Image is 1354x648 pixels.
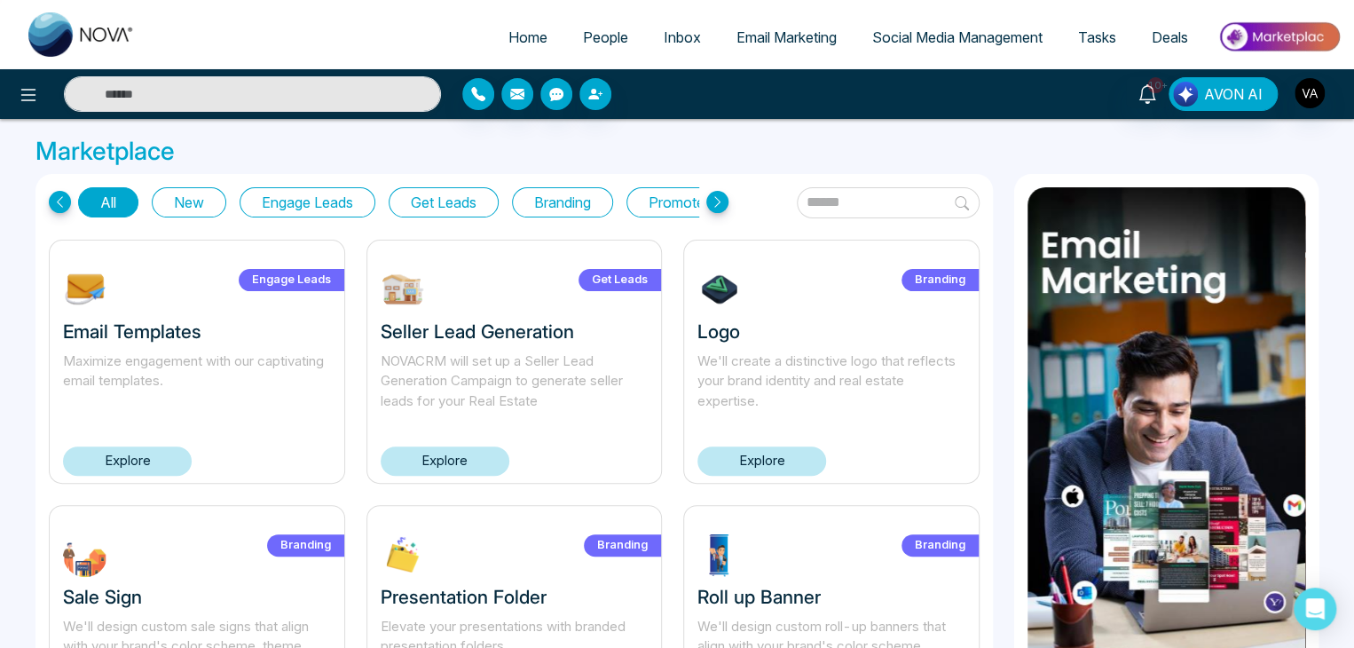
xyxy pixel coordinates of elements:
label: Engage Leads [239,269,344,291]
h3: Email Templates [63,320,331,343]
img: ptdrg1732303548.jpg [697,533,742,577]
h3: Sale Sign [63,586,331,608]
p: We'll create a distinctive logo that reflects your brand identity and real estate expertise. [697,352,965,412]
label: Branding [267,534,344,557]
button: AVON AI [1169,77,1278,111]
span: Home [508,28,547,46]
span: Email Marketing [736,28,837,46]
label: Get Leads [579,269,661,291]
span: 10+ [1147,77,1163,93]
img: W9EOY1739212645.jpg [381,267,425,312]
a: Email Marketing [719,20,854,54]
img: NOmgJ1742393483.jpg [63,267,107,312]
h3: Marketplace [35,137,1319,167]
a: Deals [1134,20,1206,54]
button: All [78,187,138,217]
label: Branding [901,269,979,291]
button: Promote Listings [626,187,778,217]
img: Market-place.gif [1215,17,1343,57]
button: Branding [512,187,613,217]
span: Tasks [1078,28,1116,46]
img: XLP2c1732303713.jpg [381,533,425,577]
a: Inbox [646,20,719,54]
label: Branding [901,534,979,557]
a: Tasks [1060,20,1134,54]
span: AVON AI [1204,83,1263,105]
p: Maximize engagement with our captivating email templates. [63,352,331,412]
h3: Logo [697,320,965,343]
img: User Avatar [1295,78,1325,108]
div: Open Intercom Messenger [1294,588,1336,630]
span: Inbox [664,28,701,46]
a: Explore [697,446,826,476]
button: New [152,187,226,217]
a: People [565,20,646,54]
img: Lead Flow [1173,82,1198,107]
img: FWbuT1732304245.jpg [63,533,107,577]
a: Social Media Management [854,20,1060,54]
h3: Seller Lead Generation [381,320,649,343]
span: Deals [1152,28,1188,46]
button: Get Leads [389,187,499,217]
a: 10+ [1126,77,1169,108]
h3: Roll up Banner [697,586,965,608]
button: Engage Leads [240,187,375,217]
p: NOVACRM will set up a Seller Lead Generation Campaign to generate seller leads for your Real Estate [381,352,649,412]
label: Branding [584,534,661,557]
span: People [583,28,628,46]
img: Nova CRM Logo [28,12,135,57]
img: 7tHiu1732304639.jpg [697,267,742,312]
a: Home [491,20,565,54]
a: Explore [63,446,192,476]
h3: Presentation Folder [381,586,649,608]
a: Explore [381,446,509,476]
span: Social Media Management [872,28,1043,46]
